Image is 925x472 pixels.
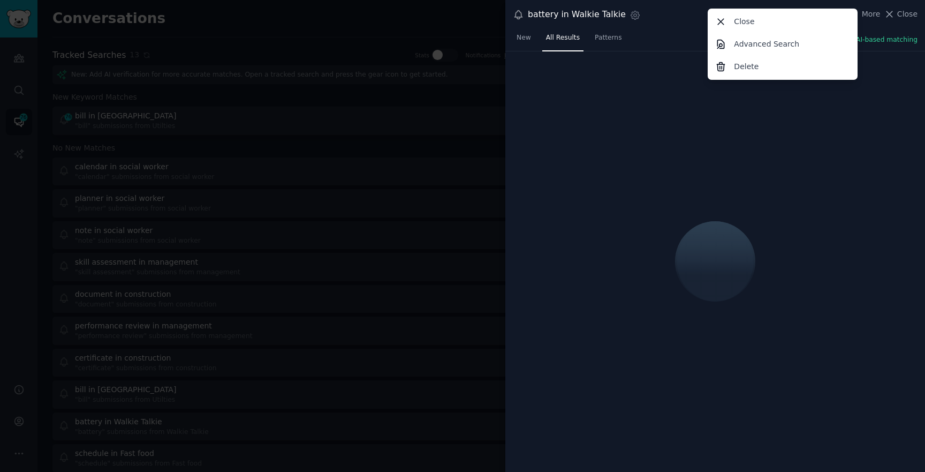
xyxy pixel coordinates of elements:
p: Close [734,16,754,27]
span: Close [897,9,918,20]
span: Patterns [595,33,621,43]
button: More [851,9,881,20]
a: All Results [542,29,583,51]
span: All Results [546,33,580,43]
div: battery in Walkie Talkie [528,8,626,21]
span: More [862,9,881,20]
a: Advanced Search [710,33,856,55]
p: Delete [734,61,759,72]
button: Close [884,9,918,20]
button: New: AI-based matching [838,35,918,45]
a: New [513,29,535,51]
a: Patterns [591,29,625,51]
span: New [517,33,531,43]
p: Advanced Search [734,39,799,50]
